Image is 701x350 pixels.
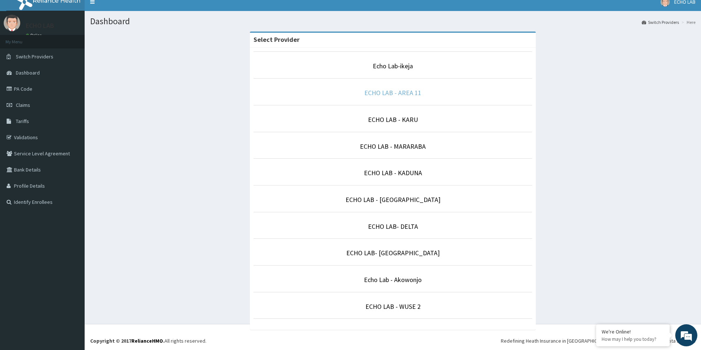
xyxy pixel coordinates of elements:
[501,337,695,344] div: Redefining Heath Insurance in [GEOGRAPHIC_DATA] using Telemedicine and Data Science!
[254,35,300,44] strong: Select Provider
[364,169,422,177] a: ECHO LAB - KADUNA
[680,19,695,25] li: Here
[16,69,40,76] span: Dashboard
[346,249,440,257] a: ECHO LAB- [GEOGRAPHIC_DATA]
[368,115,418,124] a: ECHO LAB - KARU
[360,142,426,151] a: ECHO LAB - MARARABA
[4,201,140,226] textarea: Type your message and hit 'Enter'
[346,195,440,204] a: ECHO LAB - [GEOGRAPHIC_DATA]
[26,22,54,29] p: ECHO LAB
[373,62,413,70] a: Echo Lab-ikeja
[90,338,164,344] strong: Copyright © 2017 .
[16,53,53,60] span: Switch Providers
[365,302,421,311] a: ECHO LAB - WUSE 2
[642,19,679,25] a: Switch Providers
[131,338,163,344] a: RelianceHMO
[16,118,29,125] span: Tariffs
[85,324,701,350] footer: All rights reserved.
[90,17,695,26] h1: Dashboard
[368,222,418,231] a: ECHO LAB- DELTA
[43,93,102,167] span: We're online!
[14,37,30,55] img: d_794563401_company_1708531726252_794563401
[364,275,422,284] a: Echo Lab - Akowonjo
[26,33,43,38] a: Online
[16,102,30,108] span: Claims
[4,15,20,31] img: User Image
[121,4,138,21] div: Minimize live chat window
[38,41,124,51] div: Chat with us now
[602,336,664,342] p: How may I help you today?
[364,89,421,97] a: ECHO LAB - AREA 11
[602,328,664,335] div: We're Online!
